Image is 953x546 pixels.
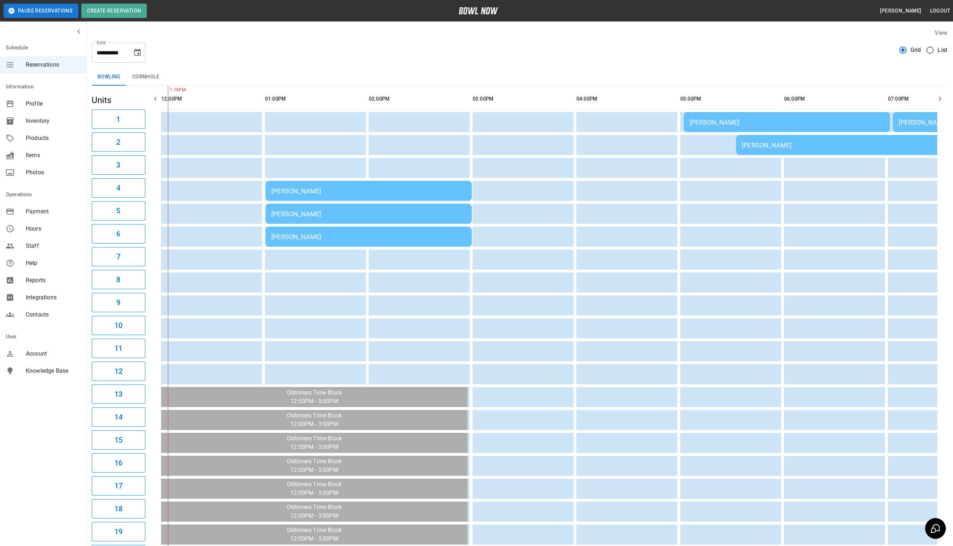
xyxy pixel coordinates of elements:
[115,388,122,400] h6: 13
[26,293,80,302] span: Integrations
[115,411,122,423] h6: 14
[92,68,126,86] button: Bowling
[265,89,366,109] th: 01:00PM
[92,430,145,450] button: 15
[115,480,122,492] h6: 17
[115,457,122,469] h6: 16
[742,141,937,149] div: [PERSON_NAME]
[938,46,947,54] span: List
[92,385,145,404] button: 13
[459,7,498,14] img: logo
[26,310,80,319] span: Contacts
[92,362,145,381] button: 12
[92,178,145,198] button: 4
[92,407,145,427] button: 14
[26,224,80,233] span: Hours
[927,4,953,18] button: Logout
[116,182,120,194] h6: 4
[115,366,122,377] h6: 12
[26,242,80,250] span: Staff
[271,210,466,218] div: [PERSON_NAME]
[92,476,145,496] button: 17
[115,503,122,514] h6: 18
[26,117,80,125] span: Inventory
[81,4,147,18] button: Create Reservation
[26,259,80,267] span: Help
[92,247,145,266] button: 7
[26,349,80,358] span: Account
[130,45,145,60] button: Choose date, selected date is Oct 10, 2025
[92,293,145,312] button: 9
[26,151,80,160] span: Items
[92,155,145,175] button: 3
[92,224,145,243] button: 6
[26,100,80,108] span: Profile
[935,29,947,36] label: View
[271,187,466,195] div: [PERSON_NAME]
[26,134,80,142] span: Products
[92,339,145,358] button: 11
[690,119,884,126] div: [PERSON_NAME]
[473,89,574,109] th: 03:00PM
[369,89,470,109] th: 02:00PM
[116,251,120,262] h6: 7
[92,95,145,106] h5: Units
[92,110,145,129] button: 1
[26,61,80,69] span: Reservations
[92,316,145,335] button: 10
[116,136,120,148] h6: 2
[116,113,120,125] h6: 1
[115,343,122,354] h6: 11
[116,274,120,285] h6: 8
[26,168,80,177] span: Photos
[161,89,262,109] th: 12:00PM
[168,87,170,94] span: 1:16PM
[116,228,120,240] h6: 6
[92,201,145,221] button: 5
[910,46,921,54] span: Grid
[26,367,80,375] span: Knowledge Base
[26,207,80,216] span: Payment
[4,4,78,18] button: Pause Reservations
[92,453,145,473] button: 16
[877,4,924,18] button: [PERSON_NAME]
[92,270,145,289] button: 8
[26,276,80,285] span: Reports
[271,233,466,241] div: [PERSON_NAME]
[92,132,145,152] button: 2
[115,320,122,331] h6: 10
[115,434,122,446] h6: 15
[116,205,120,217] h6: 5
[115,526,122,537] h6: 19
[92,522,145,541] button: 19
[116,159,120,171] h6: 3
[92,68,947,86] div: inventory tabs
[92,499,145,518] button: 18
[116,297,120,308] h6: 9
[126,68,165,86] button: Cornhole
